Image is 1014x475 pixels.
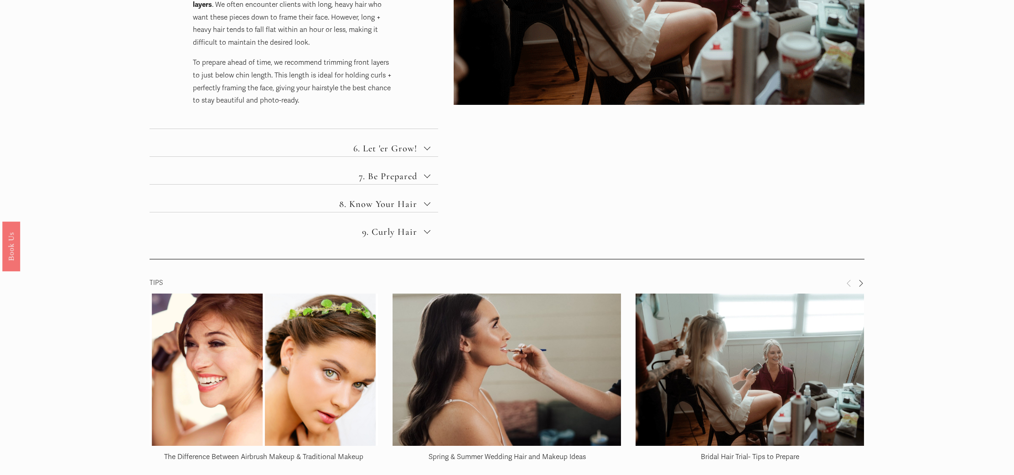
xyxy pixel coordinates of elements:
[150,279,163,287] span: TIPS
[171,143,424,154] span: 6. Let 'er Grow!
[845,279,853,287] span: Previous
[636,292,864,447] img: Bridal Hair Trial- Tips to Prepare
[429,453,586,461] a: Spring & Summer Wedding Hair and Makeup Ideas
[2,222,20,271] a: Book Us
[164,453,363,461] a: The Difference Between Airbrush Makeup & Traditional Makeup
[193,57,395,107] p: To prepare ahead of time, we recommend trimming front layers to just below chin length. This leng...
[857,279,864,287] span: Next
[171,226,424,237] span: 9. Curly Hair
[150,212,438,240] button: 9. Curly Hair
[636,294,864,446] a: Bridal Hair Trial- Tips to Prepare
[150,129,438,156] button: 6. Let 'er Grow!
[701,453,799,461] a: Bridal Hair Trial- Tips to Prepare
[171,198,424,210] span: 8. Know Your Hair
[150,294,378,446] a: The Difference Between Airbrush Makeup &amp; Traditional Makeup
[393,281,621,458] img: Spring &amp; Summer Wedding Hair and Makeup Ideas
[150,157,438,184] button: 7. Be Prepared
[150,185,438,212] button: 8. Know Your Hair
[171,170,424,182] span: 7. Be Prepared
[393,294,621,446] a: Spring &amp; Summer Wedding Hair and Makeup Ideas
